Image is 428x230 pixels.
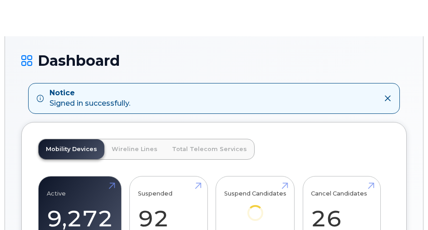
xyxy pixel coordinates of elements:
a: Total Telecom Services [165,139,254,159]
strong: Notice [49,88,130,98]
div: Signed in successfully. [49,88,130,109]
a: Wireline Lines [104,139,165,159]
a: Mobility Devices [39,139,104,159]
h1: Dashboard [21,53,407,69]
